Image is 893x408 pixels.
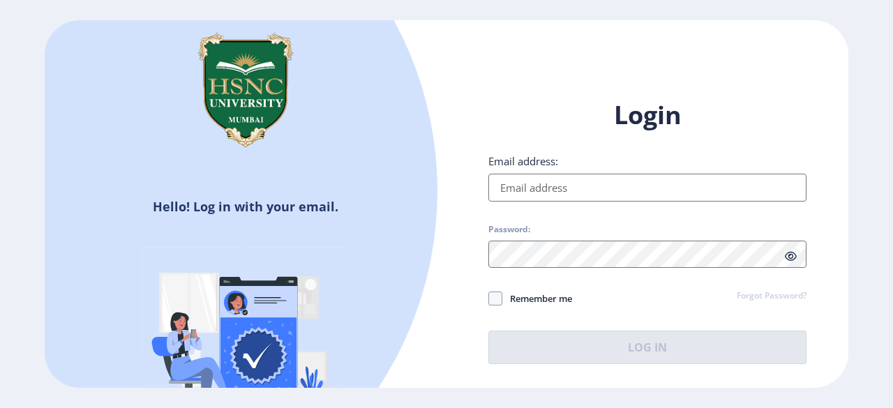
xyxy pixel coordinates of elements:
input: Email address [488,174,806,202]
h1: Login [488,98,806,132]
img: hsnc.png [176,20,315,160]
a: Forgot Password? [737,290,806,303]
label: Email address: [488,154,558,168]
span: Remember me [502,290,572,307]
button: Log In [488,331,806,364]
label: Password: [488,224,530,235]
